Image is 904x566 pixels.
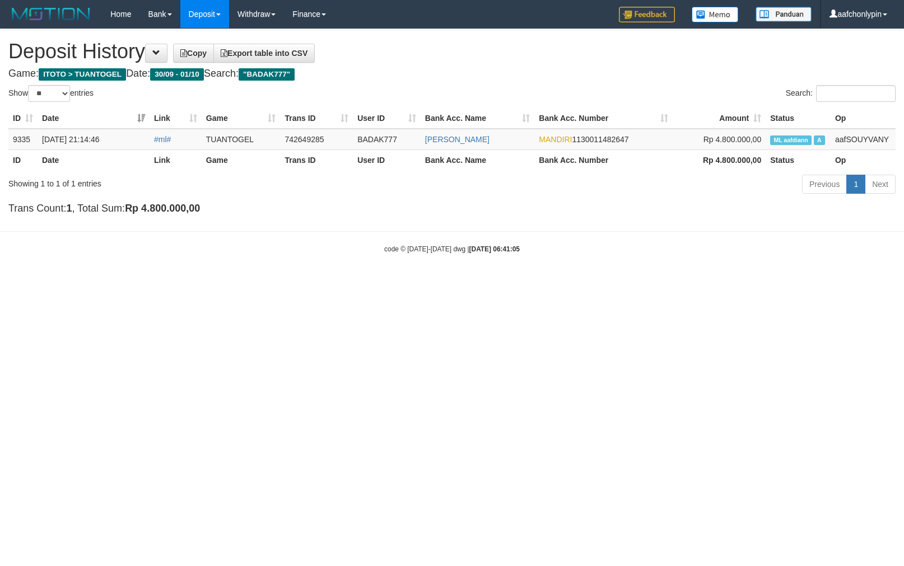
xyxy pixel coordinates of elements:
span: Copy [180,49,207,58]
strong: Rp 4.800.000,00 [125,203,200,214]
span: "BADAK777" [239,68,295,81]
span: Export table into CSV [221,49,307,58]
h4: Game: Date: Search: [8,68,896,79]
strong: [DATE] 06:41:05 [469,245,520,253]
strong: Rp 4.800.000,00 [703,156,761,165]
th: Bank Acc. Number [534,149,672,170]
th: Bank Acc. Number: activate to sort column ascending [534,108,672,129]
strong: 1 [66,203,72,214]
input: Search: [816,85,896,102]
th: Amount: activate to sort column ascending [673,108,766,129]
th: Date: activate to sort column ascending [38,108,150,129]
span: Rp 4.800.000,00 [703,135,762,144]
img: MOTION_logo.png [8,6,94,22]
label: Search: [786,85,896,102]
th: Link [150,149,202,170]
td: 742649285 [280,129,353,150]
img: Button%20Memo.svg [692,7,739,22]
span: ITOTO > TUANTOGEL [39,68,126,81]
img: panduan.png [756,7,812,22]
th: Status [766,149,831,170]
span: Manually Linked by aafdiann [770,135,812,145]
th: Status [766,108,831,129]
td: 1130011482647 [534,129,672,150]
th: User ID [353,149,421,170]
th: Bank Acc. Name: activate to sort column ascending [421,108,534,129]
th: Link: activate to sort column ascending [150,108,202,129]
a: Next [865,175,896,194]
a: Export table into CSV [213,44,315,63]
a: 1 [846,175,865,194]
th: Op [831,108,896,129]
th: Game: activate to sort column ascending [202,108,281,129]
h4: Trans Count: , Total Sum: [8,203,896,214]
label: Show entries [8,85,94,102]
span: 30/09 - 01/10 [150,68,204,81]
h1: Deposit History [8,40,896,63]
td: TUANTOGEL [202,129,281,150]
th: ID [8,149,38,170]
span: MANDIRI [539,135,572,144]
a: [PERSON_NAME] [425,135,490,144]
a: #ml# [154,135,171,144]
span: Approved [814,135,825,145]
td: aafSOUYVANY [831,129,896,150]
th: Bank Acc. Name [421,149,534,170]
th: Trans ID: activate to sort column ascending [280,108,353,129]
small: code © [DATE]-[DATE] dwg | [384,245,520,253]
th: ID: activate to sort column ascending [8,108,38,129]
div: Showing 1 to 1 of 1 entries [8,174,369,189]
a: Copy [173,44,214,63]
th: Trans ID [280,149,353,170]
a: Previous [802,175,847,194]
td: [DATE] 21:14:46 [38,129,150,150]
img: Feedback.jpg [619,7,675,22]
th: Game [202,149,281,170]
th: Op [831,149,896,170]
td: 9335 [8,129,38,150]
select: Showentries [28,85,70,102]
td: BADAK777 [353,129,421,150]
th: Date [38,149,150,170]
th: User ID: activate to sort column ascending [353,108,421,129]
